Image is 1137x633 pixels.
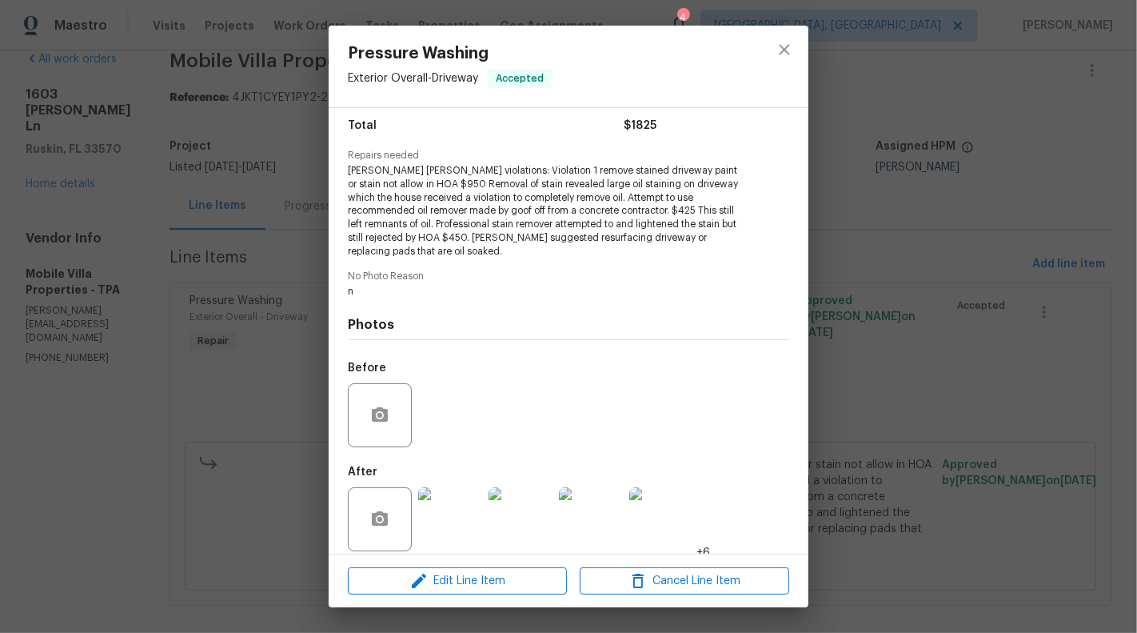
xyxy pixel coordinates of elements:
[580,567,789,595] button: Cancel Line Item
[624,114,656,138] span: $1825
[348,164,745,258] span: [PERSON_NAME] [PERSON_NAME] violations: Violation 1 remove stained driveway paint or stain not al...
[348,285,745,298] span: n
[348,73,478,84] span: Exterior Overall - Driveway
[348,467,377,478] h5: After
[584,571,784,591] span: Cancel Line Item
[348,150,789,161] span: Repairs needed
[348,567,567,595] button: Edit Line Item
[348,45,552,62] span: Pressure Washing
[677,10,688,26] div: 4
[696,545,710,561] span: +6
[348,114,377,138] span: Total
[348,363,386,374] h5: Before
[765,30,804,69] button: close
[489,70,550,86] span: Accepted
[348,317,789,333] h4: Photos
[353,571,562,591] span: Edit Line Item
[348,271,789,282] span: No Photo Reason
